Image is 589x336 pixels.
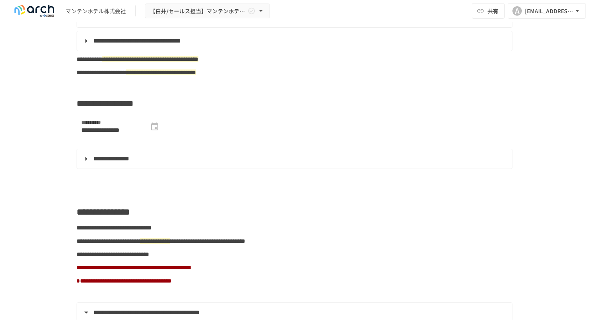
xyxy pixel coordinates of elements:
[66,7,126,15] div: マンテンホテル株式会社
[150,6,246,16] span: 【白井/セールス担当】マンテンホテル株式会社様_初期設定サポート
[508,3,586,19] button: A[EMAIL_ADDRESS][DOMAIN_NAME]
[145,4,270,19] button: 【白井/セールス担当】マンテンホテル株式会社様_初期設定サポート
[9,5,59,17] img: logo-default@2x-9cf2c760.svg
[512,6,522,16] div: A
[472,3,505,19] button: 共有
[487,7,498,15] span: 共有
[525,6,573,16] div: [EMAIL_ADDRESS][DOMAIN_NAME]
